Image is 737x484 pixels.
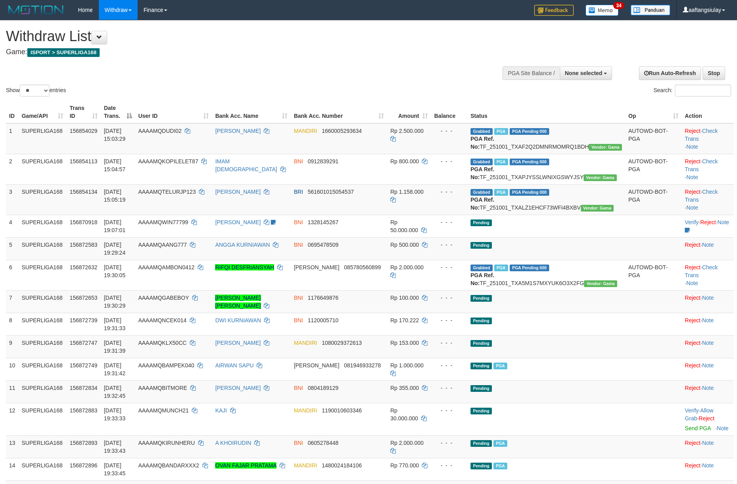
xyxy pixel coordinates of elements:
[70,264,97,270] span: 156872632
[215,219,261,225] a: [PERSON_NAME]
[344,264,381,270] span: Copy 085780560899 to clipboard
[104,362,126,376] span: [DATE] 19:31:42
[19,123,66,154] td: SUPERLIGA168
[510,265,549,271] span: PGA Pending
[434,361,464,369] div: - - -
[510,159,549,165] span: PGA Pending
[434,439,464,447] div: - - -
[493,363,507,369] span: Marked by aafheankoy
[682,260,734,290] td: · ·
[138,158,198,164] span: AAAAMQKOPILELET87
[685,264,718,278] a: Check Trans
[294,407,317,414] span: MANDIRI
[215,407,227,414] a: KAJI
[215,340,261,346] a: [PERSON_NAME]
[294,242,303,248] span: BNI
[682,403,734,435] td: · ·
[294,385,303,391] span: BNI
[434,241,464,249] div: - - -
[19,358,66,380] td: SUPERLIGA168
[215,440,251,446] a: A KHOIRUDIN
[6,85,66,96] label: Show entries
[471,340,492,347] span: Pending
[390,440,423,446] span: Rp 2.000.000
[654,85,731,96] label: Search:
[682,335,734,358] td: ·
[135,101,212,123] th: User ID: activate to sort column ascending
[387,101,431,123] th: Amount: activate to sort column ascending
[560,66,612,80] button: None selected
[718,219,729,225] a: Note
[685,385,701,391] a: Reject
[6,435,19,458] td: 13
[682,215,734,237] td: · ·
[682,380,734,403] td: ·
[344,362,381,369] span: Copy 081946933278 to clipboard
[625,123,682,154] td: AUTOWD-BOT-PGA
[685,158,701,164] a: Reject
[682,435,734,458] td: ·
[104,340,126,354] span: [DATE] 19:31:39
[215,158,277,172] a: IMAM [DEMOGRAPHIC_DATA]
[682,101,734,123] th: Action
[471,295,492,302] span: Pending
[291,101,387,123] th: Bank Acc. Number: activate to sort column ascending
[685,362,701,369] a: Reject
[215,128,261,134] a: [PERSON_NAME]
[685,189,701,195] a: Reject
[19,290,66,313] td: SUPERLIGA168
[104,189,126,203] span: [DATE] 15:05:19
[138,407,189,414] span: AAAAMQMUNCH21
[70,362,97,369] span: 156872749
[471,166,494,180] b: PGA Ref. No:
[434,294,464,302] div: - - -
[685,462,701,469] a: Reject
[682,458,734,480] td: ·
[434,188,464,196] div: - - -
[390,264,423,270] span: Rp 2.000.000
[6,260,19,290] td: 6
[104,242,126,256] span: [DATE] 19:29:24
[6,458,19,480] td: 14
[685,264,701,270] a: Reject
[494,189,508,196] span: Marked by aafsengchandara
[6,4,66,16] img: MOTION_logo.png
[70,340,97,346] span: 156872747
[19,184,66,215] td: SUPERLIGA168
[625,154,682,184] td: AUTOWD-BOT-PGA
[294,295,303,301] span: BNI
[308,440,338,446] span: Copy 0605278448 to clipboard
[686,204,698,211] a: Note
[685,407,699,414] a: Verify
[434,316,464,324] div: - - -
[104,219,126,233] span: [DATE] 19:07:01
[702,340,714,346] a: Note
[581,205,614,212] span: Vendor URL: https://trx31.1velocity.biz
[494,128,508,135] span: Marked by aafsoycanthlai
[104,385,126,399] span: [DATE] 19:32:45
[467,260,625,290] td: TF_251001_TXA5M1S7MXYUK6O3X2FG
[685,407,713,422] a: Allow Grab
[434,263,464,271] div: - - -
[702,242,714,248] a: Note
[70,407,97,414] span: 156872883
[686,174,698,180] a: Note
[534,5,574,16] img: Feedback.jpg
[682,184,734,215] td: · ·
[565,70,603,76] span: None selected
[390,295,419,301] span: Rp 100.000
[104,264,126,278] span: [DATE] 19:30:05
[390,158,419,164] span: Rp 800.000
[138,317,187,323] span: AAAAMQNCEK014
[584,174,617,181] span: Vendor URL: https://trx31.1velocity.biz
[322,340,362,346] span: Copy 1080029372613 to clipboard
[685,407,713,422] span: ·
[702,385,714,391] a: Note
[70,219,97,225] span: 156870918
[685,189,718,203] a: Check Trans
[6,123,19,154] td: 1
[294,128,317,134] span: MANDIRI
[138,242,187,248] span: AAAAMQAANG777
[6,290,19,313] td: 7
[471,463,492,469] span: Pending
